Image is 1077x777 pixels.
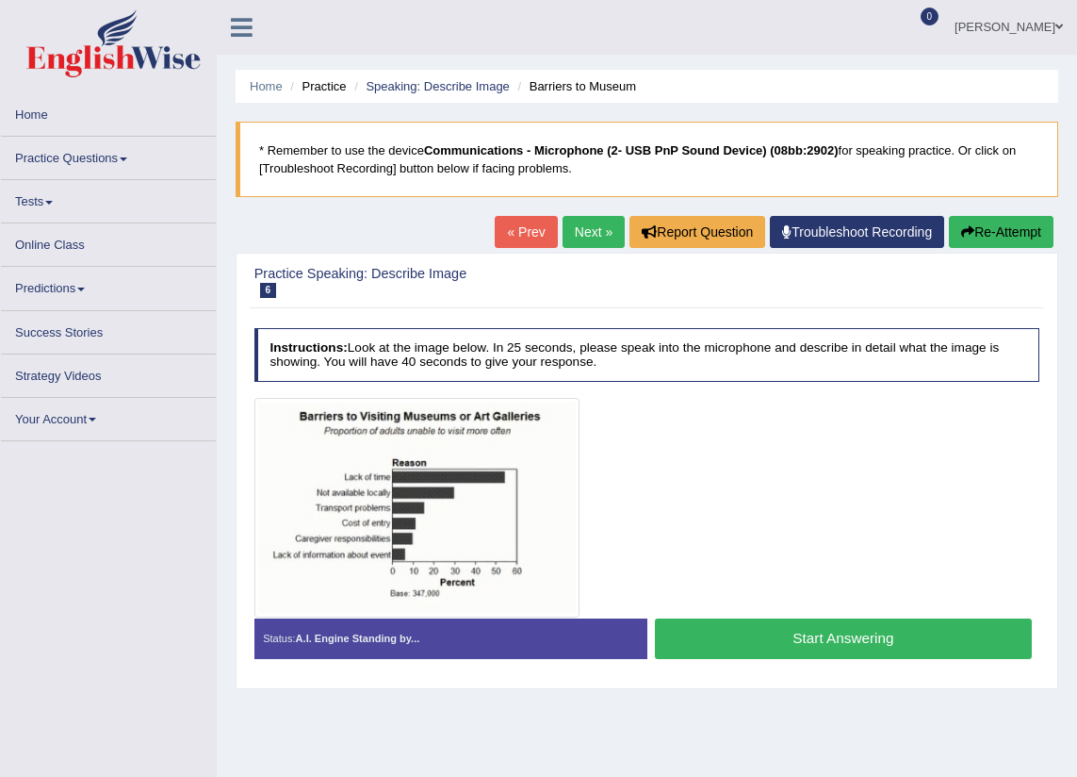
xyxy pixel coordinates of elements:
[1,137,216,174] a: Practice Questions
[296,633,420,644] strong: A.I. Engine Standing by...
[1,311,216,348] a: Success Stories
[770,216,944,248] a: Troubleshoot Recording
[250,79,283,93] a: Home
[655,619,1032,659] button: Start Answering
[495,216,557,248] a: « Prev
[1,398,216,435] a: Your Account
[1,223,216,260] a: Online Class
[236,122,1058,197] blockquote: * Remember to use the device for speaking practice. Or click on [Troubleshoot Recording] button b...
[286,77,346,95] li: Practice
[254,619,647,660] div: Status:
[1,355,216,391] a: Strategy Videos
[1,93,216,130] a: Home
[1,267,216,304] a: Predictions
[254,328,1040,382] h4: Look at the image below. In 25 seconds, please speak into the microphone and describe in detail w...
[424,143,839,157] b: Communications - Microphone (2- USB PnP Sound Device) (08bb:2902)
[269,340,347,355] b: Instructions:
[949,216,1053,248] button: Re-Attempt
[921,8,939,25] span: 0
[513,77,636,95] li: Barriers to Museum
[254,267,742,298] h2: Practice Speaking: Describe Image
[366,79,509,93] a: Speaking: Describe Image
[260,283,277,297] span: 6
[629,216,765,248] button: Report Question
[563,216,625,248] a: Next »
[1,180,216,217] a: Tests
